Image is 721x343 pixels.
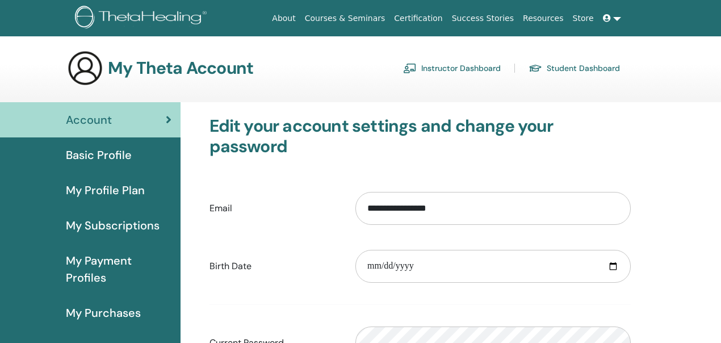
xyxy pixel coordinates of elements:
a: Courses & Seminars [300,8,390,29]
img: logo.png [75,6,211,31]
img: generic-user-icon.jpg [67,50,103,86]
a: Store [568,8,598,29]
h3: Edit your account settings and change your password [209,116,631,157]
img: graduation-cap.svg [529,64,542,73]
a: Student Dashboard [529,59,620,77]
span: Account [66,111,112,128]
h3: My Theta Account [108,58,253,78]
label: Birth Date [201,256,347,277]
img: chalkboard-teacher.svg [403,63,417,73]
label: Email [201,198,347,219]
a: About [267,8,300,29]
a: Resources [518,8,568,29]
a: Success Stories [447,8,518,29]
span: My Subscriptions [66,217,160,234]
span: Basic Profile [66,147,132,164]
span: My Profile Plan [66,182,145,199]
span: My Purchases [66,304,141,321]
a: Instructor Dashboard [403,59,501,77]
a: Certification [389,8,447,29]
span: My Payment Profiles [66,252,171,286]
